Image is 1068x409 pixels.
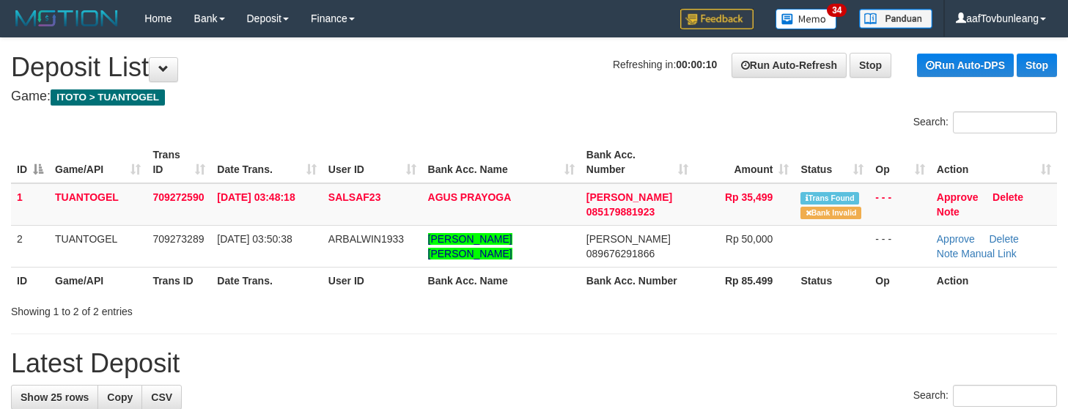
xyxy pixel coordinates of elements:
[917,54,1014,77] a: Run Auto-DPS
[428,191,512,203] a: AGUS PRAYOGA
[937,233,975,245] a: Approve
[694,141,795,183] th: Amount: activate to sort column ascending
[11,53,1057,82] h1: Deposit List
[800,192,859,204] span: Similar transaction found
[217,191,295,203] span: [DATE] 03:48:18
[211,267,323,294] th: Date Trans.
[676,59,717,70] strong: 00:00:10
[800,207,861,219] span: Bank is not match
[328,191,381,203] span: SALSAF23
[795,141,869,183] th: Status: activate to sort column ascending
[869,141,930,183] th: Op: activate to sort column ascending
[937,191,979,203] a: Approve
[151,391,172,403] span: CSV
[869,225,930,267] td: - - -
[913,111,1057,133] label: Search:
[850,53,891,78] a: Stop
[422,267,581,294] th: Bank Acc. Name
[586,191,672,203] span: [PERSON_NAME]
[422,141,581,183] th: Bank Acc. Name: activate to sort column ascending
[11,7,122,29] img: MOTION_logo.png
[323,267,422,294] th: User ID
[147,267,211,294] th: Trans ID
[11,183,49,226] td: 1
[581,267,695,294] th: Bank Acc. Number
[680,9,754,29] img: Feedback.jpg
[581,141,695,183] th: Bank Acc. Number: activate to sort column ascending
[961,248,1017,259] a: Manual Link
[11,298,434,319] div: Showing 1 to 2 of 2 entries
[428,233,512,259] a: [PERSON_NAME] [PERSON_NAME]
[827,4,847,17] span: 34
[586,206,655,218] span: Copy 085179881923 to clipboard
[1017,54,1057,77] a: Stop
[217,233,292,245] span: [DATE] 03:50:38
[323,141,422,183] th: User ID: activate to sort column ascending
[586,233,671,245] span: [PERSON_NAME]
[107,391,133,403] span: Copy
[49,225,147,267] td: TUANTOGEL
[11,89,1057,104] h4: Game:
[953,111,1057,133] input: Search:
[21,391,89,403] span: Show 25 rows
[11,225,49,267] td: 2
[931,267,1057,294] th: Action
[913,385,1057,407] label: Search:
[152,233,204,245] span: 709273289
[328,233,404,245] span: ARBALWIN1933
[11,141,49,183] th: ID: activate to sort column descending
[49,267,147,294] th: Game/API
[586,248,655,259] span: Copy 089676291866 to clipboard
[989,233,1018,245] a: Delete
[726,233,773,245] span: Rp 50,000
[776,9,837,29] img: Button%20Memo.svg
[992,191,1023,203] a: Delete
[931,141,1057,183] th: Action: activate to sort column ascending
[11,267,49,294] th: ID
[953,385,1057,407] input: Search:
[11,349,1057,378] h1: Latest Deposit
[937,206,960,218] a: Note
[732,53,847,78] a: Run Auto-Refresh
[152,191,204,203] span: 709272590
[49,141,147,183] th: Game/API: activate to sort column ascending
[869,183,930,226] td: - - -
[694,267,795,294] th: Rp 85.499
[613,59,717,70] span: Refreshing in:
[869,267,930,294] th: Op
[49,183,147,226] td: TUANTOGEL
[725,191,773,203] span: Rp 35,499
[859,9,932,29] img: panduan.png
[211,141,323,183] th: Date Trans.: activate to sort column ascending
[795,267,869,294] th: Status
[51,89,165,106] span: ITOTO > TUANTOGEL
[937,248,959,259] a: Note
[147,141,211,183] th: Trans ID: activate to sort column ascending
